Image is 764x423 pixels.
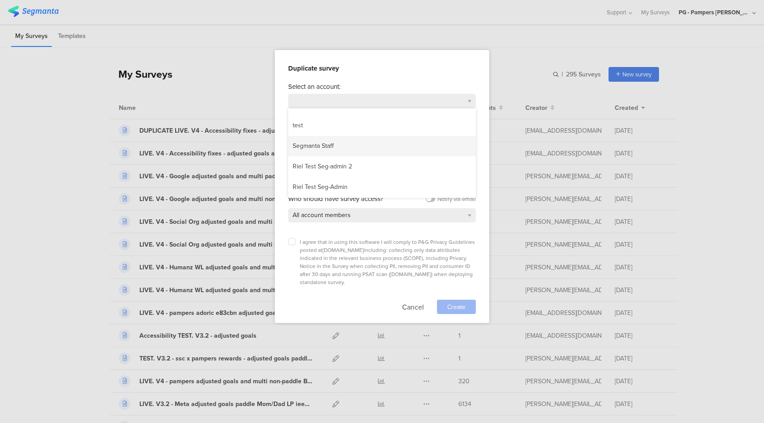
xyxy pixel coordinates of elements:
span: All account members [293,210,351,220]
div: Who should have survey access? [288,194,383,204]
input: Select box [293,97,464,105]
a: [DOMAIN_NAME] [390,270,431,278]
div: Select an account: [288,82,476,92]
div: Notify via email [437,195,476,203]
div: Duplicate survey [288,63,476,73]
div: Segmanta Staff [288,139,338,153]
div: test [288,119,307,132]
button: Cancel [402,300,424,314]
div: Riel Test Seg-admin 2 [288,160,357,173]
span: I agree that in using this software I will comply to P&G Privacy Guidelines posted at including: ... [300,238,475,286]
div: Riel Test Seg-Admin [288,180,352,194]
a: [DOMAIN_NAME] [323,246,364,254]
